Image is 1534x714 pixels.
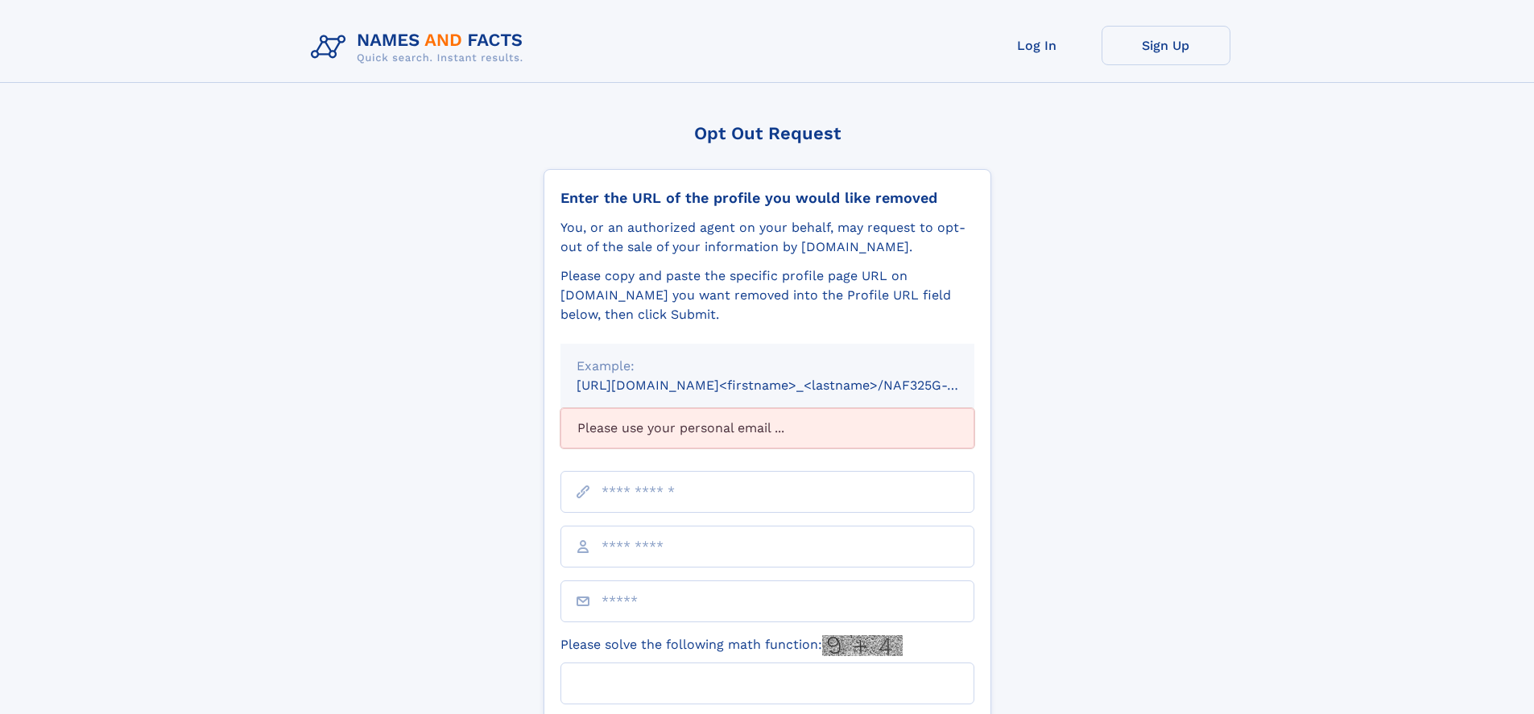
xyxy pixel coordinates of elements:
div: You, or an authorized agent on your behalf, may request to opt-out of the sale of your informatio... [560,218,974,257]
div: Please copy and paste the specific profile page URL on [DOMAIN_NAME] you want removed into the Pr... [560,266,974,324]
div: Opt Out Request [544,123,991,143]
img: Logo Names and Facts [304,26,536,69]
label: Please solve the following math function: [560,635,903,656]
small: [URL][DOMAIN_NAME]<firstname>_<lastname>/NAF325G-xxxxxxxx [577,378,1005,393]
div: Please use your personal email ... [560,408,974,448]
div: Enter the URL of the profile you would like removed [560,189,974,207]
a: Log In [973,26,1102,65]
div: Example: [577,357,958,376]
a: Sign Up [1102,26,1230,65]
